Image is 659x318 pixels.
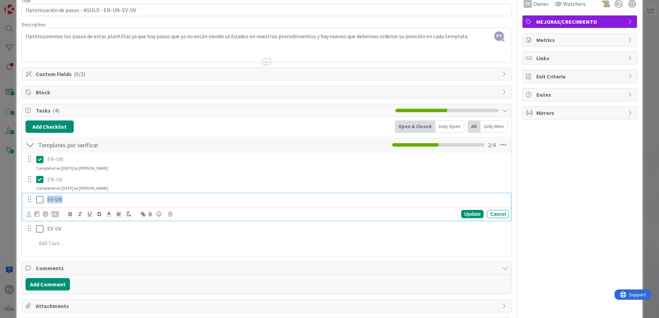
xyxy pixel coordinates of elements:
span: Description [22,21,45,28]
span: Support [14,1,31,9]
span: ( 4 ) [53,107,59,114]
div: Update [461,210,484,218]
span: Exit Criteria [536,72,625,81]
span: Links [536,54,625,62]
div: All [468,120,480,133]
div: Cancel [487,210,509,218]
span: 2 / 4 [488,141,496,149]
span: ( 0/2 ) [74,71,85,77]
span: Mirrors [536,109,625,117]
div: Completed on [DATE] by [PERSON_NAME] [36,165,108,171]
span: Metrics [536,36,625,44]
span: FV [494,31,504,41]
span: Custom Fields [36,70,499,78]
span: MEJORAS/CRECIMIENTO [536,18,625,26]
span: Attachments [36,302,499,310]
button: Add Checklist [26,120,74,133]
div: Completed on [DATE] by [PERSON_NAME] [36,185,108,191]
p: EN-UN [47,155,506,163]
input: Add Checklist... [36,139,191,151]
span: Block [36,88,499,96]
p: EV-UV [47,225,506,233]
p: EN-UV [47,176,506,183]
button: Add Comment [26,278,70,290]
span: Dates [536,91,625,99]
span: Tasks [36,106,392,115]
span: Comments [36,264,499,272]
div: Only Mine [480,120,508,133]
input: type card name here... [22,4,511,16]
div: Open & Closed [395,120,435,133]
p: EV-UN [47,195,506,203]
div: Only Open [435,120,464,133]
p: Optimizaremos los pasos de estas plantillas ya que hay pasos que ya no están siendo utilizados en... [26,32,508,40]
